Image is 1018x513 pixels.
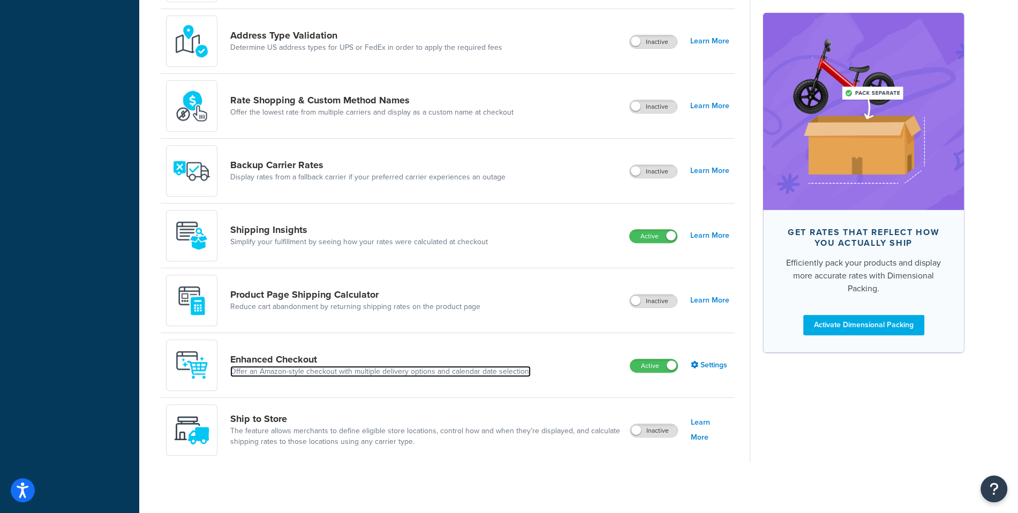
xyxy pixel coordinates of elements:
[630,35,677,48] label: Inactive
[230,94,514,106] a: Rate Shopping & Custom Method Names
[173,87,210,125] img: icon-duo-feat-rate-shopping-ecdd8bed.png
[780,256,947,295] div: Efficiently pack your products and display more accurate rates with Dimensional Packing.
[230,237,488,247] a: Simplify your fulfillment by seeing how your rates were calculated at checkout
[630,230,677,243] label: Active
[230,289,480,300] a: Product Page Shipping Calculator
[803,315,924,335] a: Activate Dimensional Packing
[691,415,729,445] a: Learn More
[691,358,729,373] a: Settings
[230,353,531,365] a: Enhanced Checkout
[230,172,506,183] a: Display rates from a fallback carrier if your preferred carrier experiences an outage
[690,34,729,49] a: Learn More
[230,107,514,118] a: Offer the lowest rate from multiple carriers and display as a custom name at checkout
[630,295,677,307] label: Inactive
[690,228,729,243] a: Learn More
[690,99,729,114] a: Learn More
[230,366,531,377] a: Offer an Amazon-style checkout with multiple delivery options and calendar date selection.
[690,293,729,308] a: Learn More
[173,411,210,449] img: icon-duo-feat-ship-to-store-7c4d6248.svg
[230,29,502,41] a: Address Type Validation
[230,42,502,53] a: Determine US address types for UPS or FedEx in order to apply the required fees
[230,159,506,171] a: Backup Carrier Rates
[779,29,948,194] img: feature-image-dim-d40ad3071a2b3c8e08177464837368e35600d3c5e73b18a22c1e4bb210dc32ac.png
[630,359,677,372] label: Active
[173,346,210,384] img: RgAAAABJRU5ErkJggg==
[630,424,677,437] label: Inactive
[173,217,210,254] img: Acw9rhKYsOEjAAAAAElFTkSuQmCC
[230,224,488,236] a: Shipping Insights
[230,301,480,312] a: Reduce cart abandonment by returning shipping rates on the product page
[690,163,729,178] a: Learn More
[230,426,621,447] a: The feature allows merchants to define eligible store locations, control how and when they’re dis...
[630,100,677,113] label: Inactive
[173,282,210,319] img: +D8d0cXZM7VpdAAAAAElFTkSuQmCC
[173,22,210,60] img: kIG8fy0lQAAAABJRU5ErkJggg==
[630,165,677,178] label: Inactive
[780,227,947,248] div: Get rates that reflect how you actually ship
[230,413,621,425] a: Ship to Store
[981,476,1007,502] button: Open Resource Center
[173,152,210,190] img: icon-duo-feat-backup-carrier-4420b188.png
